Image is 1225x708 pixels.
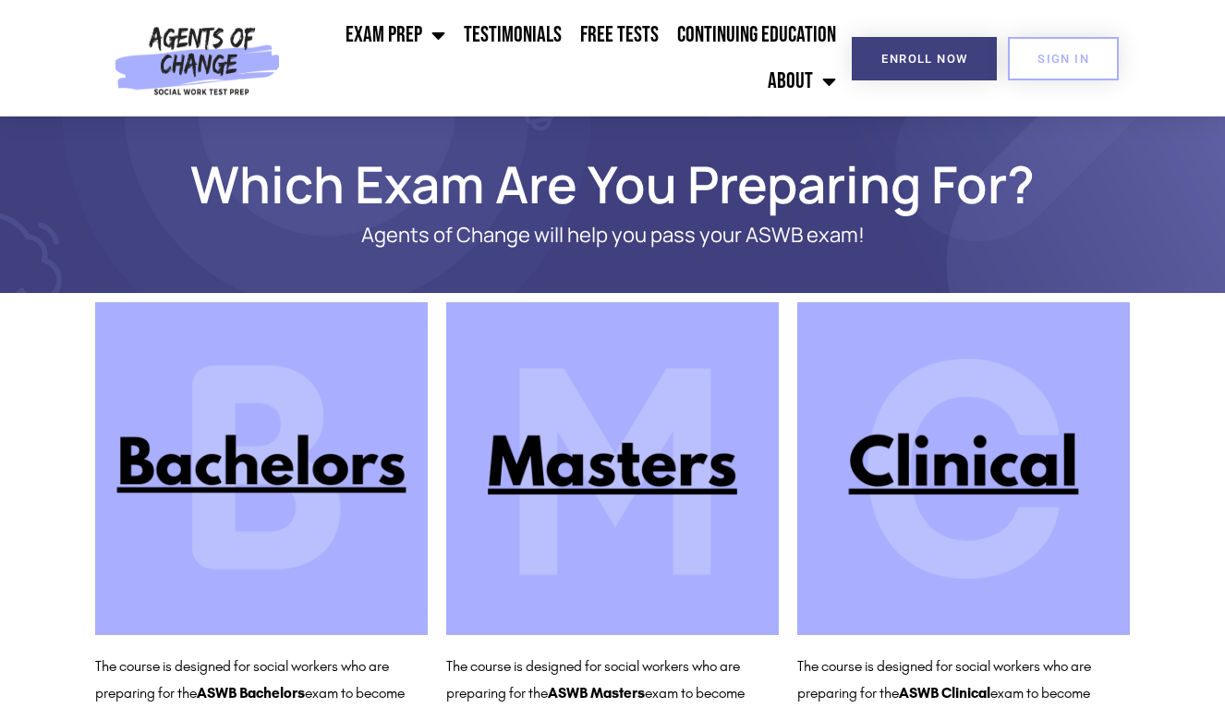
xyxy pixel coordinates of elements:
b: ASWB Masters [548,684,645,702]
a: Enroll Now [852,37,997,80]
p: Agents of Change will help you pass your ASWB exam! [160,224,1065,247]
b: ASWB Clinical [899,684,990,702]
h1: Which Exam Are You Preparing For? [86,163,1139,205]
b: ASWB Bachelors [197,684,305,702]
a: Free Tests [571,12,668,58]
nav: Menu [288,12,845,104]
a: About [758,58,845,104]
a: Exam Prep [336,12,455,58]
span: SIGN IN [1037,53,1089,65]
a: Testimonials [455,12,571,58]
span: Enroll Now [881,53,967,65]
a: Continuing Education [668,12,845,58]
a: SIGN IN [1008,37,1119,80]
